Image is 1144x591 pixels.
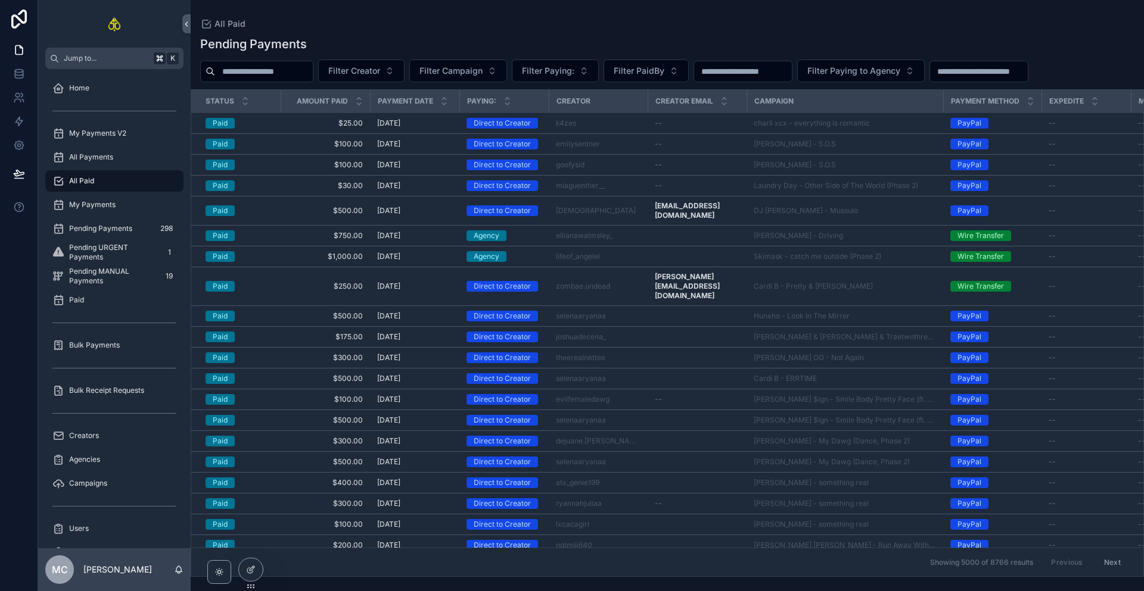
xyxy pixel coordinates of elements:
a: Wire Transfer [950,230,1034,241]
a: ellianawalmsley_ [556,231,641,240]
a: Direct to Creator [467,394,542,405]
a: [EMAIL_ADDRESS][DOMAIN_NAME] [655,201,739,220]
a: $100.00 [288,139,363,149]
span: -- [1049,206,1056,215]
span: Home [69,83,89,93]
a: Paid [206,281,273,292]
span: Pending URGENT Payments [69,243,157,262]
span: $250.00 [288,282,363,291]
span: Pending MANUAL Payments [69,267,157,286]
a: Paid [206,118,273,129]
span: Paid [69,295,84,305]
img: App logo [107,14,122,33]
a: -- [1049,353,1124,362]
span: [DATE] [377,206,400,215]
span: $500.00 [288,206,363,215]
a: theerealnettee [556,353,605,362]
a: goofysid [556,160,585,170]
a: [DATE] [377,181,452,190]
a: evilfemaledawg [556,395,641,404]
a: Direct to Creator [467,281,542,292]
a: Skimask - catch me outside (Phase 2) [754,252,936,261]
span: [DATE] [377,139,400,149]
span: zombae.undead [556,282,610,291]
div: PayPal [958,332,981,342]
span: $750.00 [288,231,363,240]
div: Agency [474,230,499,241]
div: PayPal [958,373,981,384]
div: Paid [213,251,228,262]
a: PayPal [950,373,1034,384]
a: [DATE] [377,282,452,291]
strong: [EMAIL_ADDRESS][DOMAIN_NAME] [655,201,720,220]
span: charli xcx - everything is romantic [754,118,870,128]
span: Filter Campaign [419,65,483,77]
a: $500.00 [288,374,363,383]
div: Direct to Creator [474,160,531,170]
a: Skimask - catch me outside (Phase 2) [754,252,881,261]
a: [DATE] [377,160,452,170]
span: All Paid [214,18,245,30]
div: Wire Transfer [958,281,1004,292]
a: -- [1049,231,1124,240]
a: Direct to Creator [467,311,542,321]
a: miaguenther__ [556,181,641,190]
a: lifeof_angelei [556,252,600,261]
a: [PERSON_NAME] $ign - Smile Body Pretty Face (ft. Kodak Black & YG) [754,395,936,404]
div: Paid [213,394,228,405]
a: PayPal [950,118,1034,129]
a: Paid [206,230,273,241]
span: [DEMOGRAPHIC_DATA] [556,206,636,215]
span: -- [1049,231,1056,240]
span: $300.00 [288,353,363,362]
a: Cardi B - ERRTIME [754,374,817,383]
div: Paid [213,205,228,216]
a: [DATE] [377,139,452,149]
a: Wire Transfer [950,281,1034,292]
button: Select Button [604,60,689,82]
div: Paid [213,311,228,321]
button: Select Button [797,60,925,82]
a: [DATE] [377,206,452,215]
a: All Paid [45,170,184,192]
div: PayPal [958,311,981,321]
a: Laundry Day - Other Side of The World (Phase 2) [754,181,936,190]
span: [DATE] [377,231,400,240]
a: -- [1049,206,1124,215]
span: ellianawalmsley_ [556,231,613,240]
a: PayPal [950,352,1034,363]
div: scrollable content [38,69,191,548]
div: 19 [162,269,176,283]
a: [PERSON_NAME] & [PERSON_NAME] & Traetwothree - Slow Down [754,332,936,342]
a: evilfemaledawg [556,395,610,404]
a: [DATE] [377,395,452,404]
span: miaguenther__ [556,181,605,190]
div: Paid [213,160,228,170]
a: selenaaryanaa [556,311,606,321]
a: joshuadecena_ [556,332,641,342]
a: [PERSON_NAME] - Driving [754,231,843,240]
a: selenaaryanaa [556,374,641,383]
div: Direct to Creator [474,205,531,216]
div: Wire Transfer [958,251,1004,262]
div: Paid [213,281,228,292]
a: Hunxho - Look In The Mirror [754,311,850,321]
a: charli xcx - everything is romantic [754,118,936,128]
div: Paid [213,118,228,129]
span: [DATE] [377,311,400,321]
div: PayPal [958,118,981,129]
a: Paid [206,251,273,262]
a: theerealnettee [556,353,641,362]
span: Filter Paying to Agency [807,65,900,77]
div: Paid [213,352,228,363]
